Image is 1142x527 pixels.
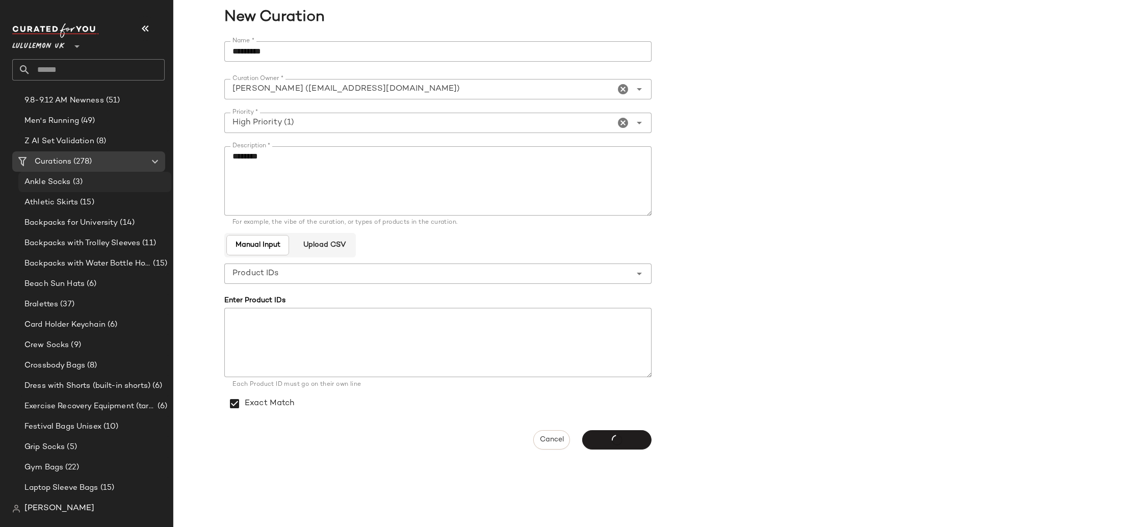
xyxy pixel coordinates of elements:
[232,220,643,226] div: For example, the vibe of the curation, or types of products in the curation.
[24,482,98,494] span: Laptop Sleeve Bags
[12,23,99,38] img: cfy_white_logo.C9jOOHJF.svg
[24,136,94,147] span: Z AI Set Validation
[24,441,65,453] span: Grip Socks
[235,241,280,249] span: Manual Input
[24,238,140,249] span: Backpacks with Trolley Sleeves
[245,389,295,418] label: Exact Match
[78,197,94,208] span: (15)
[24,319,106,331] span: Card Holder Keychain
[24,339,69,351] span: Crew Socks
[12,505,20,513] img: svg%3e
[24,299,58,310] span: Bralettes
[94,136,106,147] span: (8)
[24,401,155,412] span: Exercise Recovery Equipment (target mobility + muscle recovery equipment)
[85,360,97,372] span: (8)
[226,235,289,255] button: Manual Input
[65,441,76,453] span: (5)
[232,268,279,280] span: Product IDs
[302,241,345,249] span: Upload CSV
[69,339,81,351] span: (9)
[24,380,150,392] span: Dress with Shorts (built-in shorts)
[85,278,96,290] span: (6)
[24,95,104,107] span: 9.8-9.12 AM Newness
[150,380,162,392] span: (6)
[533,430,570,450] button: Cancel
[633,83,645,95] i: Open
[58,299,74,310] span: (37)
[140,238,156,249] span: (11)
[71,176,83,188] span: (3)
[173,6,1136,29] span: New Curation
[35,156,71,168] span: Curations
[24,462,63,473] span: Gym Bags
[617,83,629,95] i: Clear Curation Owner *
[118,217,135,229] span: (14)
[24,115,79,127] span: Men's Running
[101,421,119,433] span: (10)
[24,176,71,188] span: Ankle Socks
[617,117,629,129] i: Clear Priority *
[294,235,353,255] button: Upload CSV
[24,421,101,433] span: Festival Bags Unisex
[539,436,564,444] span: Cancel
[155,401,167,412] span: (6)
[24,197,78,208] span: Athletic Skirts
[98,482,115,494] span: (15)
[104,95,120,107] span: (51)
[24,258,151,270] span: Backpacks with Water Bottle Holder
[106,319,117,331] span: (6)
[633,117,645,129] i: Open
[24,217,118,229] span: Backpacks for University
[224,295,652,306] div: Enter Product IDs
[63,462,79,473] span: (22)
[12,35,65,53] span: Lululemon UK
[151,258,167,270] span: (15)
[24,278,85,290] span: Beach Sun Hats
[24,360,85,372] span: Crossbody Bags
[24,503,94,515] span: [PERSON_NAME]
[79,115,95,127] span: (49)
[71,156,92,168] span: (278)
[232,380,643,389] div: Each Product ID must go on their own line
